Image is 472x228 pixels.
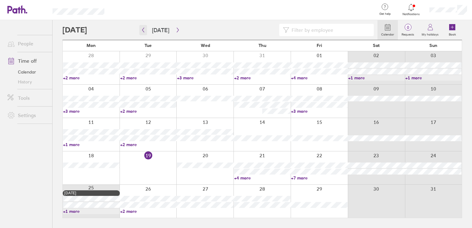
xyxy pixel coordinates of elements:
label: Calendar [377,31,398,36]
a: +1 more [63,142,120,147]
a: 0Requests [398,20,418,40]
span: Sat [373,43,380,48]
span: Mon [86,43,96,48]
a: Settings [2,109,52,121]
span: Wed [201,43,210,48]
a: Tools [2,92,52,104]
a: Calendar [377,20,398,40]
a: +1 more [405,75,462,81]
span: Fri [317,43,322,48]
span: Tue [145,43,152,48]
span: 0 [398,25,418,30]
a: Time off [2,55,52,67]
a: +4 more [291,75,348,81]
button: [DATE] [147,25,174,35]
a: +2 more [120,75,177,81]
a: +4 more [234,175,291,181]
a: +2 more [120,142,177,147]
a: History [2,77,52,87]
span: Notifications [401,12,421,16]
span: Sun [429,43,437,48]
a: +1 more [348,75,405,81]
a: +3 more [63,108,120,114]
div: [DATE] [64,191,118,195]
a: +1 more [63,209,120,214]
a: +3 more [291,108,348,114]
input: Filter by employee [289,24,370,36]
a: Notifications [401,3,421,16]
span: Thu [259,43,266,48]
a: People [2,37,52,50]
a: +7 more [291,175,348,181]
label: Requests [398,31,418,36]
a: +2 more [234,75,291,81]
a: Calendar [2,67,52,77]
span: Get help [375,12,395,16]
a: +2 more [120,209,177,214]
a: +2 more [120,108,177,114]
a: Book [442,20,462,40]
label: My holidays [418,31,442,36]
a: +3 more [177,75,234,81]
label: Book [445,31,460,36]
a: +2 more [63,75,120,81]
a: My holidays [418,20,442,40]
